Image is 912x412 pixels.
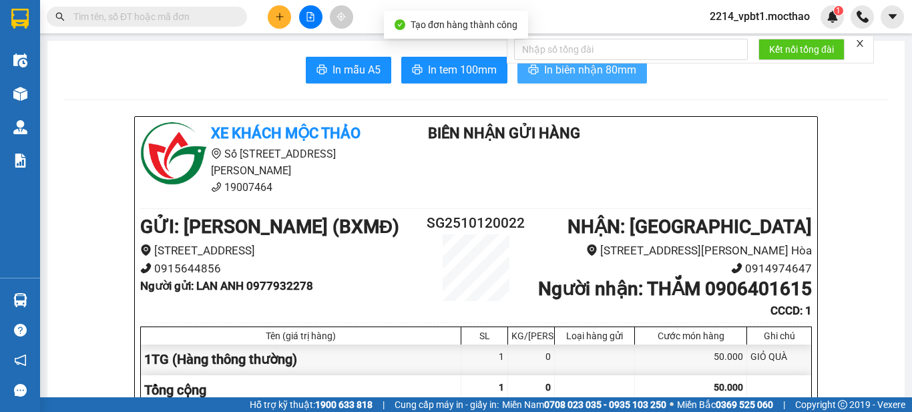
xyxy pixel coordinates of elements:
strong: 1900 633 818 [315,399,373,410]
span: aim [336,12,346,21]
span: Miền Nam [502,397,666,412]
button: printerIn biên nhận 80mm [517,57,647,83]
input: Tìm tên, số ĐT hoặc mã đơn [73,9,231,24]
div: 1TG (Hàng thông thường) [141,345,461,375]
span: question-circle [14,324,27,337]
span: environment [586,244,598,256]
span: In mẫu A5 [332,61,381,78]
span: environment [211,148,222,159]
span: In tem 100mm [428,61,497,78]
span: In biên nhận 80mm [544,61,636,78]
li: 0915644856 [140,260,420,278]
sup: 1 [834,6,843,15]
span: phone [211,182,222,192]
span: printer [528,64,539,77]
div: Tên (giá trị hàng) [144,331,457,341]
img: icon-new-feature [827,11,839,23]
input: Nhập số tổng đài [514,39,748,60]
span: 1 [836,6,841,15]
b: Xe khách Mộc Thảo [211,125,361,142]
div: SL [465,331,504,341]
span: copyright [838,400,847,409]
b: GỬI : [PERSON_NAME] (BXMĐ) [140,216,399,238]
div: 0 [508,345,555,375]
span: Kết nối tổng đài [769,42,834,57]
span: phone [140,262,152,274]
li: [STREET_ADDRESS][PERSON_NAME] Hòa [532,242,812,260]
button: file-add [299,5,322,29]
span: close [855,39,865,48]
b: Biên Nhận Gửi Hàng [428,125,580,142]
span: printer [316,64,327,77]
div: KG/[PERSON_NAME] [511,331,551,341]
img: logo-vxr [11,9,29,29]
img: warehouse-icon [13,293,27,307]
span: notification [14,354,27,367]
span: Cung cấp máy in - giấy in: [395,397,499,412]
span: 0 [545,382,551,393]
button: printerIn mẫu A5 [306,57,391,83]
span: | [383,397,385,412]
span: Tổng cộng [144,382,206,398]
div: GIỎ QUÀ [747,345,811,375]
span: check-circle [395,19,405,30]
img: logo.jpg [140,122,207,189]
span: ⚪️ [670,402,674,407]
b: NHẬN : [GEOGRAPHIC_DATA] [567,216,812,238]
span: | [783,397,785,412]
img: warehouse-icon [13,120,27,134]
div: Ghi chú [750,331,808,341]
li: 0914974647 [532,260,812,278]
span: 2214_vpbt1.mocthao [699,8,821,25]
button: aim [330,5,353,29]
img: solution-icon [13,154,27,168]
strong: 0369 525 060 [716,399,773,410]
b: Người nhận : THẮM 0906401615 [538,278,812,300]
img: warehouse-icon [13,53,27,67]
img: phone-icon [857,11,869,23]
li: [STREET_ADDRESS] [140,242,420,260]
div: Loại hàng gửi [558,331,631,341]
button: caret-down [881,5,904,29]
button: plus [268,5,291,29]
span: 1 [499,382,504,393]
span: message [14,384,27,397]
span: printer [412,64,423,77]
h2: SG2510120022 [420,212,532,234]
b: CCCD : 1 [770,304,812,317]
span: 50.000 [714,382,743,393]
div: 1 [461,345,508,375]
span: file-add [306,12,315,21]
span: phone [731,262,742,274]
span: environment [140,244,152,256]
button: Kết nối tổng đài [758,39,845,60]
div: Cước món hàng [638,331,743,341]
span: plus [275,12,284,21]
div: 50.000 [635,345,747,375]
li: 19007464 [140,179,389,196]
img: warehouse-icon [13,87,27,101]
strong: 0708 023 035 - 0935 103 250 [544,399,666,410]
span: Miền Bắc [677,397,773,412]
li: Số [STREET_ADDRESS][PERSON_NAME] [140,146,389,179]
b: Người gửi : LAN ANH 0977932278 [140,279,313,292]
button: printerIn tem 100mm [401,57,507,83]
span: caret-down [887,11,899,23]
span: Hỗ trợ kỹ thuật: [250,397,373,412]
span: search [55,12,65,21]
span: Tạo đơn hàng thành công [411,19,517,30]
